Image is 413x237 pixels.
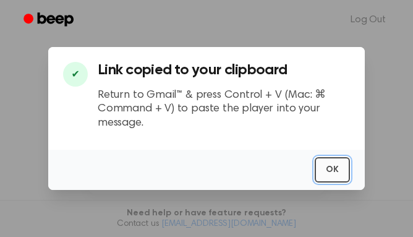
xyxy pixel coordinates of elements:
a: Beep [15,8,85,32]
h3: Link copied to your clipboard [98,62,350,79]
div: ✔ [63,62,88,87]
button: OK [315,157,350,183]
a: Log Out [338,5,398,35]
p: Return to Gmail™ & press Control + V (Mac: ⌘ Command + V) to paste the player into your message. [98,88,350,131]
